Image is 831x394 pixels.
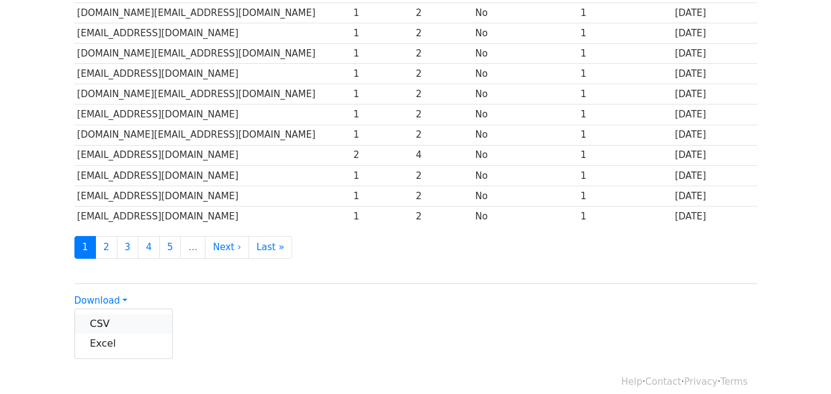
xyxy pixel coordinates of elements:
[74,295,127,306] a: Download
[74,2,351,23] td: [DOMAIN_NAME][EMAIL_ADDRESS][DOMAIN_NAME]
[351,186,413,206] td: 1
[74,23,351,44] td: [EMAIL_ADDRESS][DOMAIN_NAME]
[75,314,172,334] a: CSV
[351,104,413,125] td: 1
[351,2,413,23] td: 1
[351,23,413,44] td: 1
[472,165,578,186] td: No
[351,206,413,226] td: 1
[672,64,757,84] td: [DATE]
[159,236,181,259] a: 5
[578,206,672,226] td: 1
[720,376,747,387] a: Terms
[472,2,578,23] td: No
[413,64,472,84] td: 2
[75,334,172,353] a: Excel
[472,23,578,44] td: No
[249,236,292,259] a: Last »
[74,125,351,145] td: [DOMAIN_NAME][EMAIL_ADDRESS][DOMAIN_NAME]
[117,236,139,259] a: 3
[413,186,472,206] td: 2
[413,165,472,186] td: 2
[74,206,351,226] td: [EMAIL_ADDRESS][DOMAIN_NAME]
[351,125,413,145] td: 1
[578,2,672,23] td: 1
[74,145,351,165] td: [EMAIL_ADDRESS][DOMAIN_NAME]
[578,23,672,44] td: 1
[578,104,672,125] td: 1
[472,84,578,104] td: No
[672,125,757,145] td: [DATE]
[578,165,672,186] td: 1
[351,64,413,84] td: 1
[413,84,472,104] td: 2
[472,64,578,84] td: No
[351,165,413,186] td: 1
[351,145,413,165] td: 2
[413,145,472,165] td: 4
[205,236,249,259] a: Next ›
[672,165,757,186] td: [DATE]
[578,145,672,165] td: 1
[74,44,351,64] td: [DOMAIN_NAME][EMAIL_ADDRESS][DOMAIN_NAME]
[472,125,578,145] td: No
[74,84,351,104] td: [DOMAIN_NAME][EMAIL_ADDRESS][DOMAIN_NAME]
[74,64,351,84] td: [EMAIL_ADDRESS][DOMAIN_NAME]
[472,186,578,206] td: No
[413,2,472,23] td: 2
[672,104,757,125] td: [DATE]
[578,64,672,84] td: 1
[672,206,757,226] td: [DATE]
[672,84,757,104] td: [DATE]
[578,44,672,64] td: 1
[413,206,472,226] td: 2
[672,44,757,64] td: [DATE]
[95,236,117,259] a: 2
[472,44,578,64] td: No
[672,186,757,206] td: [DATE]
[74,186,351,206] td: [EMAIL_ADDRESS][DOMAIN_NAME]
[472,206,578,226] td: No
[672,145,757,165] td: [DATE]
[74,165,351,186] td: [EMAIL_ADDRESS][DOMAIN_NAME]
[645,376,681,387] a: Contact
[672,2,757,23] td: [DATE]
[74,236,97,259] a: 1
[138,236,160,259] a: 4
[684,376,717,387] a: Privacy
[413,104,472,125] td: 2
[769,335,831,394] iframe: Chat Widget
[351,44,413,64] td: 1
[672,23,757,44] td: [DATE]
[74,104,351,125] td: [EMAIL_ADDRESS][DOMAIN_NAME]
[578,125,672,145] td: 1
[413,23,472,44] td: 2
[413,44,472,64] td: 2
[413,125,472,145] td: 2
[472,104,578,125] td: No
[621,376,642,387] a: Help
[578,186,672,206] td: 1
[472,145,578,165] td: No
[351,84,413,104] td: 1
[578,84,672,104] td: 1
